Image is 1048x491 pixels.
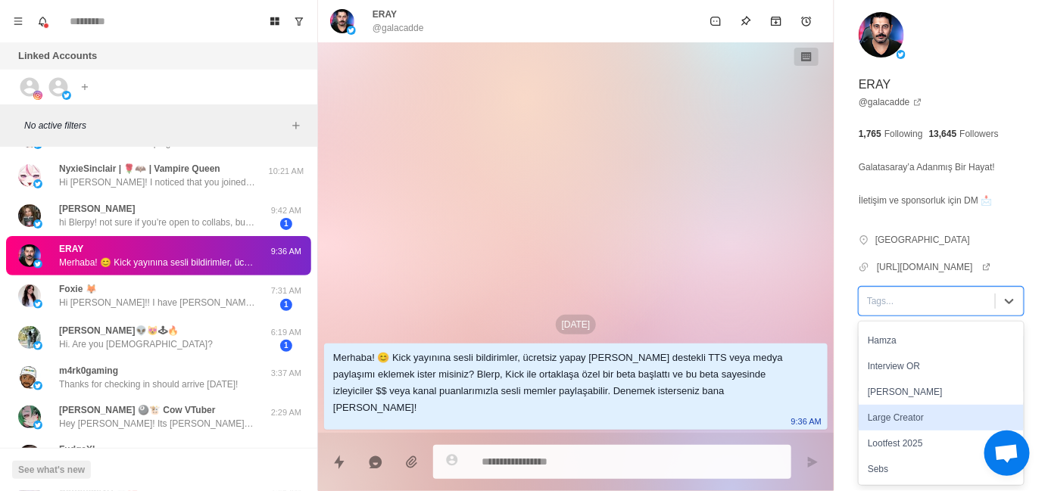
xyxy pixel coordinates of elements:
img: picture [18,445,41,468]
p: Foxie 🦊 [59,282,97,296]
img: picture [18,284,41,307]
p: [PERSON_NAME] 🎱🐮 Cow VTuber [59,403,215,417]
img: picture [33,341,42,350]
p: 2:05 AM [267,446,305,458]
img: picture [330,9,354,33]
p: [PERSON_NAME] [59,202,136,216]
p: 9:42 AM [267,204,305,217]
div: Interview OR [859,353,1024,379]
img: picture [33,381,42,390]
button: Archive [761,6,791,36]
p: ERAY [859,76,890,94]
p: [GEOGRAPHIC_DATA] [875,233,970,247]
p: Followers [960,127,999,141]
img: picture [18,326,41,349]
div: Merhaba! 😊 Kick yayınına sesli bildirimler, ücretsiz yapay [PERSON_NAME] destekli TTS veya medya ... [333,350,794,416]
button: Send message [797,447,828,477]
img: picture [347,26,356,35]
p: ERAY [373,8,397,21]
img: picture [33,91,42,100]
button: Quick replies [324,447,354,477]
p: Galatasaray’a Adanmış Bir Hayat! İletişim ve sponsorluk için DM 📩 [859,159,1024,209]
div: Lootfest 2025 [859,430,1024,456]
p: 9:36 AM [267,245,305,258]
p: 6:19 AM [267,326,305,339]
p: Thanks for checking in should arrive [DATE]! [59,378,239,391]
p: Hi [PERSON_NAME]! I noticed that you joined Blerp very recently, I'm Sebs and I'm part of the tea... [59,176,256,189]
p: 7:31 AM [267,284,305,297]
p: Following [884,127,923,141]
button: Menu [6,9,30,33]
a: @galacadde [859,95,922,109]
div: Hamza [859,328,1024,353]
p: 1,765 [859,127,881,141]
p: 2:29 AM [267,406,305,419]
p: No active filters [24,119,287,132]
p: NyxieSinclair | 🌹🦇 | Vampire Queen [59,162,220,176]
img: picture [33,259,42,269]
img: picture [62,91,71,100]
img: picture [897,50,906,59]
p: Merhaba! 😊 Kick yayınına sesli bildirimler, ücretsiz yapay [PERSON_NAME] destekli TTS veya medya ... [59,256,256,269]
p: FudgeXL [59,443,98,456]
button: Add account [76,78,94,96]
button: Reply with AI [360,447,391,477]
p: Linked Accounts [18,48,97,64]
p: 13,645 [929,127,957,141]
span: 1 [280,340,292,352]
button: Mark as unread [700,6,731,36]
button: See what's new [12,461,91,479]
p: hi Blerpy! not sure if you’re open to collabs, but I’m running a paid creator thing just a fun sh... [59,216,256,229]
a: [URL][DOMAIN_NAME] [877,260,991,274]
p: [PERSON_NAME]👽😻🕹🔥 [59,324,179,337]
img: picture [33,179,42,188]
p: ERAY [59,242,83,256]
img: picture [18,164,41,187]
img: picture [18,244,41,267]
div: [PERSON_NAME] [859,379,1024,405]
button: Add filters [287,117,305,135]
p: @galacadde [373,21,424,35]
button: Add media [397,447,427,477]
img: picture [18,366,41,389]
p: 10:21 AM [267,165,305,178]
img: picture [18,204,41,227]
span: 1 [280,299,292,311]
p: m4rk0gaming [59,364,118,378]
p: Hi. Are you [DEMOGRAPHIC_DATA]? [59,337,213,351]
img: picture [18,406,41,428]
img: picture [33,421,42,430]
span: 1 [280,218,292,230]
p: [DATE] [556,315,597,334]
div: Large Creator [859,405,1024,430]
button: Pin [731,6,761,36]
button: Show unread conversations [287,9,311,33]
button: Board View [263,9,287,33]
img: picture [859,12,904,57]
div: Open chat [984,430,1030,476]
p: 3:37 AM [267,367,305,380]
img: picture [33,300,42,309]
div: Sebs [859,456,1024,482]
button: Add reminder [791,6,822,36]
p: Hi [PERSON_NAME]!! I have [PERSON_NAME] Blerp so far. It has been really intuitive to incorporate... [59,296,256,309]
p: Hey [PERSON_NAME]! Its [PERSON_NAME], we recently created Blerp 2.0 in hopes to be the "all in on... [59,417,256,430]
button: Notifications [30,9,55,33]
p: 9:36 AM [791,413,822,430]
img: picture [33,219,42,228]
